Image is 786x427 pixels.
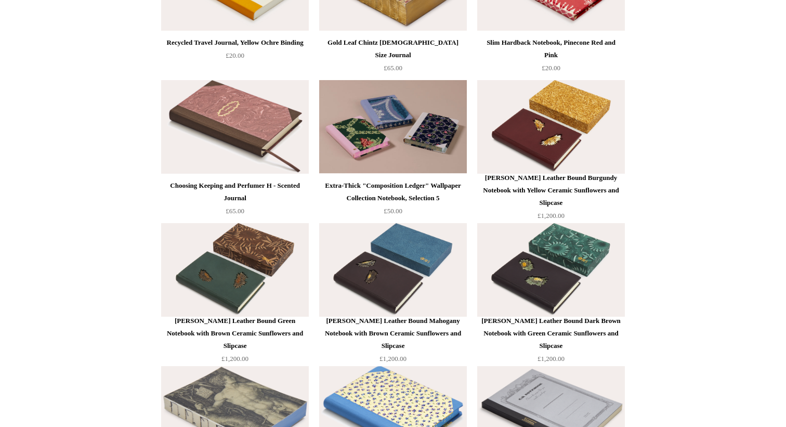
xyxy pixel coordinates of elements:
span: £65.00 [384,64,402,72]
div: Extra-Thick "Composition Ledger" Wallpaper Collection Notebook, Selection 5 [322,179,464,204]
span: £1,200.00 [538,212,565,219]
div: [PERSON_NAME] Leather Bound Burgundy Notebook with Yellow Ceramic Sunflowers and Slipcase [480,172,622,209]
div: Recycled Travel Journal, Yellow Ochre Binding [164,36,306,49]
div: [PERSON_NAME] Leather Bound Green Notebook with Brown Ceramic Sunflowers and Slipcase [164,315,306,352]
a: [PERSON_NAME] Leather Bound Mahogany Notebook with Brown Ceramic Sunflowers and Slipcase £1,200.00 [319,315,467,365]
a: Steve Harrison Leather Bound Mahogany Notebook with Brown Ceramic Sunflowers and Slipcase Steve H... [319,223,467,317]
a: [PERSON_NAME] Leather Bound Green Notebook with Brown Ceramic Sunflowers and Slipcase £1,200.00 [161,315,309,365]
a: Recycled Travel Journal, Yellow Ochre Binding £20.00 [161,36,309,79]
div: Slim Hardback Notebook, Pinecone Red and Pink [480,36,622,61]
img: Choosing Keeping and Perfumer H - Scented Journal [161,80,309,174]
img: Steve Harrison Leather Bound Dark Brown Notebook with Green Ceramic Sunflowers and Slipcase [477,223,625,317]
span: £20.00 [226,51,244,59]
span: £1,200.00 [538,355,565,363]
img: Extra-Thick "Composition Ledger" Wallpaper Collection Notebook, Selection 5 [319,80,467,174]
span: £1,200.00 [379,355,407,363]
a: [PERSON_NAME] Leather Bound Dark Brown Notebook with Green Ceramic Sunflowers and Slipcase £1,200.00 [477,315,625,365]
img: Steve Harrison Leather Bound Mahogany Notebook with Brown Ceramic Sunflowers and Slipcase [319,223,467,317]
div: Choosing Keeping and Perfumer H - Scented Journal [164,179,306,204]
a: Steve Harrison Leather Bound Dark Brown Notebook with Green Ceramic Sunflowers and Slipcase Steve... [477,223,625,317]
a: [PERSON_NAME] Leather Bound Burgundy Notebook with Yellow Ceramic Sunflowers and Slipcase £1,200.00 [477,172,625,222]
span: £1,200.00 [221,355,248,363]
div: Gold Leaf Chintz [DEMOGRAPHIC_DATA] Size Journal [322,36,464,61]
img: Steve Harrison Leather Bound Burgundy Notebook with Yellow Ceramic Sunflowers and Slipcase [477,80,625,174]
div: [PERSON_NAME] Leather Bound Dark Brown Notebook with Green Ceramic Sunflowers and Slipcase [480,315,622,352]
a: Extra-Thick "Composition Ledger" Wallpaper Collection Notebook, Selection 5 £50.00 [319,179,467,222]
a: Steve Harrison Leather Bound Burgundy Notebook with Yellow Ceramic Sunflowers and Slipcase Steve ... [477,80,625,174]
img: Steve Harrison Leather Bound Green Notebook with Brown Ceramic Sunflowers and Slipcase [161,223,309,317]
a: Steve Harrison Leather Bound Green Notebook with Brown Ceramic Sunflowers and Slipcase Steve Harr... [161,223,309,317]
a: Extra-Thick "Composition Ledger" Wallpaper Collection Notebook, Selection 5 Extra-Thick "Composit... [319,80,467,174]
span: £50.00 [384,207,402,215]
a: Choosing Keeping and Perfumer H - Scented Journal £65.00 [161,179,309,222]
a: Slim Hardback Notebook, Pinecone Red and Pink £20.00 [477,36,625,79]
span: £20.00 [542,64,560,72]
div: [PERSON_NAME] Leather Bound Mahogany Notebook with Brown Ceramic Sunflowers and Slipcase [322,315,464,352]
a: Gold Leaf Chintz [DEMOGRAPHIC_DATA] Size Journal £65.00 [319,36,467,79]
a: Choosing Keeping and Perfumer H - Scented Journal Choosing Keeping and Perfumer H - Scented Journal [161,80,309,174]
span: £65.00 [226,207,244,215]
